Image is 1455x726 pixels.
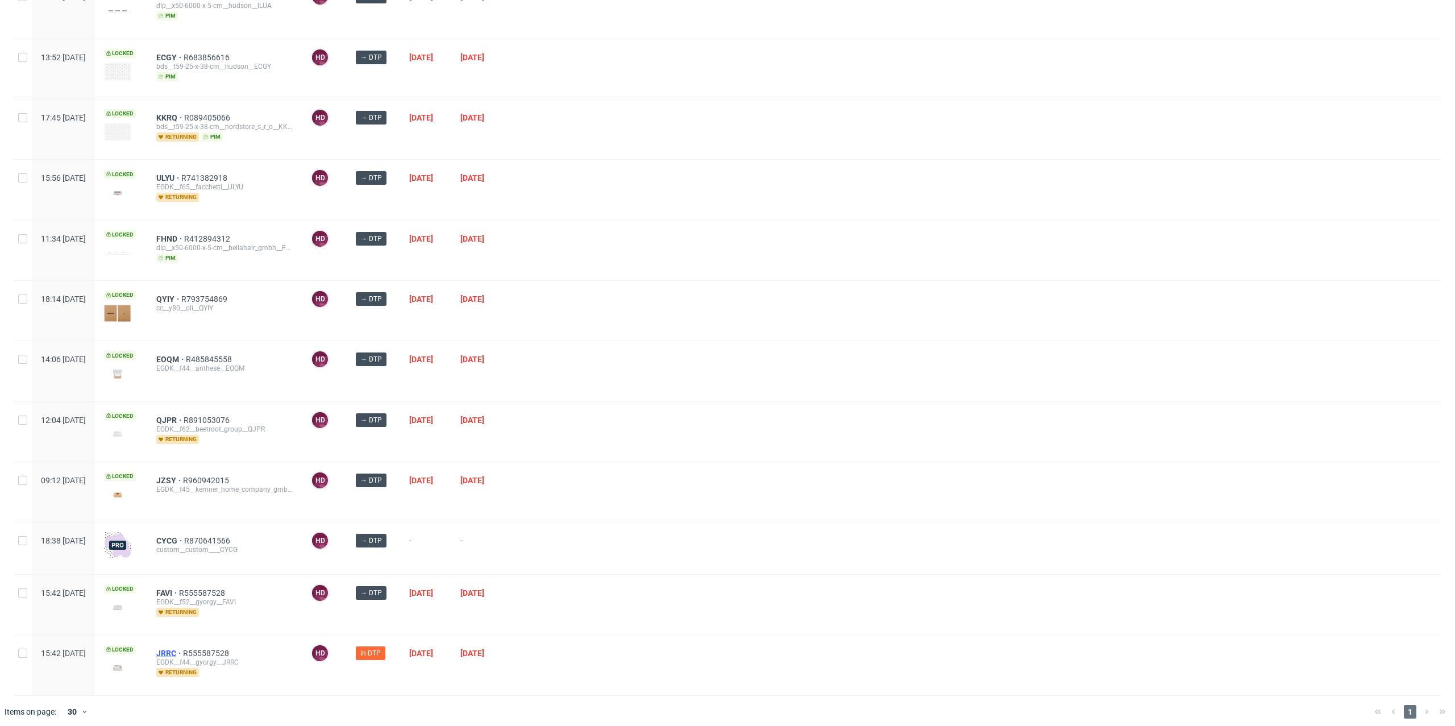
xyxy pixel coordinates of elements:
[104,251,131,255] img: version_two_editor_design
[460,173,484,182] span: [DATE]
[104,185,131,200] img: version_two_editor_design
[104,366,131,381] img: version_two_editor_design
[41,234,86,243] span: 11:34 [DATE]
[156,234,184,243] a: FHND
[360,536,382,546] span: → DTP
[312,533,328,549] figcaption: HD
[156,72,178,81] span: pim
[360,648,381,658] span: In DTP
[156,11,178,20] span: pim
[41,476,86,485] span: 09:12 [DATE]
[104,645,136,654] span: Locked
[409,588,433,598] span: [DATE]
[360,415,382,425] span: → DTP
[156,132,199,142] span: returning
[460,234,484,243] span: [DATE]
[184,53,232,62] span: R683856616
[312,412,328,428] figcaption: HD
[312,291,328,307] figcaption: HD
[41,588,86,598] span: 15:42 [DATE]
[409,294,433,304] span: [DATE]
[156,182,293,192] div: EGDK__f65__facchetti__ULYU
[460,476,484,485] span: [DATE]
[156,658,293,667] div: EGDK__f44__gyorgy__JRRC
[156,416,184,425] a: QJPR
[409,649,433,658] span: [DATE]
[181,173,230,182] span: R741382918
[183,476,231,485] a: R960942015
[460,588,484,598] span: [DATE]
[312,170,328,186] figcaption: HD
[156,485,293,494] div: EGDK__f45__kemner_home_company_gmbh_co_kg__JZSY
[186,355,234,364] a: R485845558
[409,234,433,243] span: [DATE]
[156,536,184,545] span: CYCG
[104,109,136,118] span: Locked
[156,173,181,182] a: ULYU
[460,355,484,364] span: [DATE]
[184,113,232,122] span: R089405066
[156,364,293,373] div: EGDK__f44__anthese__EOQM
[312,585,328,601] figcaption: HD
[184,536,232,545] span: R870641566
[460,536,501,561] span: -
[156,294,181,304] span: QYIY
[156,243,293,252] div: dlp__x50-6000-x-5-cm__bellahair_gmbh__FHND
[104,472,136,481] span: Locked
[156,304,293,313] div: cc__y80__oli__QYIY
[156,193,199,202] span: returning
[360,294,382,304] span: → DTP
[156,649,183,658] a: JRRC
[156,355,186,364] a: EOQM
[156,608,199,617] span: returning
[360,475,382,486] span: → DTP
[156,598,293,607] div: EGDK__f52__gyorgy__FAVI
[1404,705,1416,719] span: 1
[104,170,136,179] span: Locked
[104,230,136,239] span: Locked
[460,416,484,425] span: [DATE]
[156,122,293,131] div: bds__t59-25-x-38-cm__nordstore_s_r_o__KKRQ
[41,355,86,364] span: 14:06 [DATE]
[104,9,131,13] img: version_two_editor_design
[360,234,382,244] span: → DTP
[156,53,184,62] a: ECGY
[5,706,56,717] span: Items on page:
[460,294,484,304] span: [DATE]
[312,110,328,126] figcaption: HD
[41,536,86,545] span: 18:38 [DATE]
[409,416,433,425] span: [DATE]
[104,351,136,360] span: Locked
[460,53,484,62] span: [DATE]
[41,53,86,62] span: 13:52 [DATE]
[104,660,131,675] img: version_two_editor_design.png
[181,294,230,304] a: R793754869
[179,588,227,598] a: R555587528
[41,649,86,658] span: 15:42 [DATE]
[312,49,328,65] figcaption: HD
[41,173,86,182] span: 15:56 [DATE]
[104,49,136,58] span: Locked
[460,649,484,658] span: [DATE]
[156,476,183,485] a: JZSY
[184,234,232,243] a: R412894312
[184,416,232,425] a: R891053076
[104,487,131,503] img: version_two_editor_design
[156,425,293,434] div: EGDK__f62__beetroot_group__QJPR
[156,113,184,122] span: KKRQ
[312,645,328,661] figcaption: HD
[409,476,433,485] span: [DATE]
[41,416,86,425] span: 12:04 [DATE]
[156,588,179,598] a: FAVI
